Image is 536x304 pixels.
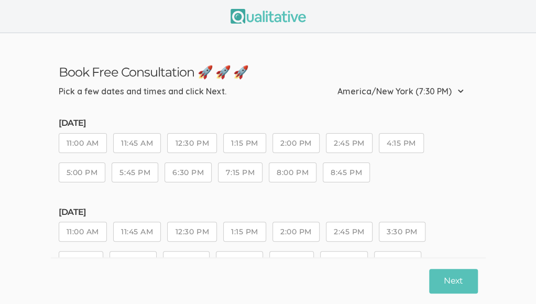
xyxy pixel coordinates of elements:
button: 8:45 PM [374,251,421,271]
button: 8:00 PM [320,251,368,271]
button: 6:30 PM [165,162,212,182]
button: 12:30 PM [167,133,216,153]
h5: [DATE] [59,208,478,217]
button: 5:00 PM [59,162,106,182]
button: 1:15 PM [223,222,266,242]
button: 11:00 AM [59,222,107,242]
button: 1:15 PM [223,133,266,153]
button: 4:15 PM [59,251,104,271]
button: Next [429,269,477,294]
h3: Book Free Consultation 🚀 🚀 🚀 [59,64,478,80]
button: 3:30 PM [379,222,425,242]
img: Qualitative [231,9,306,24]
button: 11:00 AM [59,133,107,153]
button: 5:00 PM [110,251,157,271]
button: 7:15 PM [269,251,314,271]
button: 7:15 PM [218,162,262,182]
button: 2:45 PM [326,133,373,153]
button: 5:45 PM [112,162,158,182]
button: 2:00 PM [272,222,320,242]
button: 8:45 PM [323,162,370,182]
button: 11:45 AM [113,222,161,242]
button: 5:45 PM [163,251,210,271]
div: Pick a few dates and times and click Next. [59,85,226,97]
button: 4:15 PM [379,133,424,153]
button: 6:30 PM [216,251,263,271]
h5: [DATE] [59,118,478,128]
button: 2:45 PM [326,222,373,242]
button: 2:00 PM [272,133,320,153]
button: 12:30 PM [167,222,216,242]
button: 8:00 PM [269,162,316,182]
button: 11:45 AM [113,133,161,153]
